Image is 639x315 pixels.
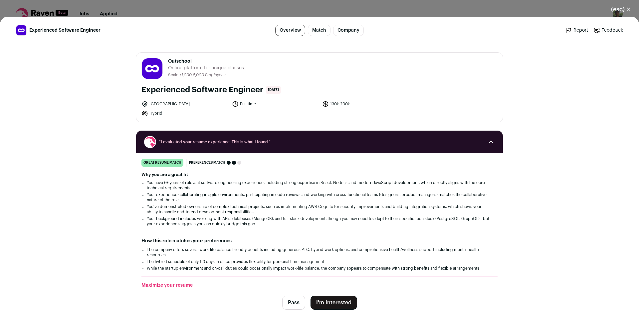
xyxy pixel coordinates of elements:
[147,259,492,264] li: The hybrid schedule of only 1-3 days in office provides flexibility for personal time management
[147,180,492,191] li: You have 6+ years of relevant software engineering experience, including strong expertise in Reac...
[141,238,498,244] h2: How this role matches your preferences
[141,172,498,177] h2: Why you are a great fit
[141,110,228,117] li: Hybrid
[180,73,226,78] li: /
[16,25,26,35] img: 1f55660697385ff27bf97e8b74d31b411f005eb4ef3e5147ee2f2f1ebef7a1c5.png
[565,27,588,34] a: Report
[147,216,492,227] li: Your background includes working with APIs, databases (MongoDB), and full-stack development, thou...
[308,25,330,36] a: Match
[142,58,162,79] img: 1f55660697385ff27bf97e8b74d31b411f005eb4ef3e5147ee2f2f1ebef7a1c5.png
[603,2,639,17] button: Close modal
[275,25,305,36] a: Overview
[266,86,281,94] span: [DATE]
[141,159,183,167] div: great resume match
[322,101,409,107] li: 130k-200k
[311,296,357,310] button: I'm Interested
[181,73,226,77] span: 1,000-5,000 Employees
[29,27,101,34] span: Experienced Software Engineer
[168,58,245,65] span: Outschool
[141,101,228,107] li: [GEOGRAPHIC_DATA]
[168,73,180,78] li: Scale
[333,25,364,36] a: Company
[593,27,623,34] a: Feedback
[147,192,492,203] li: Your experience collaborating in agile environments, participating in code reviews, and working w...
[168,65,245,71] span: Online platform for unique classes.
[159,139,480,145] span: “I evaluated your resume experience. This is what I found.”
[141,282,498,289] h2: Maximize your resume
[141,85,263,95] h1: Experienced Software Engineer
[147,266,492,271] li: While the startup environment and on-call duties could occasionally impact work-life balance, the...
[232,101,319,107] li: Full time
[147,247,492,258] li: The company offers several work-life balance friendly benefits including generous PTO, hybrid wor...
[282,296,305,310] button: Pass
[189,159,225,166] span: Preferences match
[147,204,492,215] li: You've demonstrated ownership of complex technical projects, such as implementing AWS Cognito for...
